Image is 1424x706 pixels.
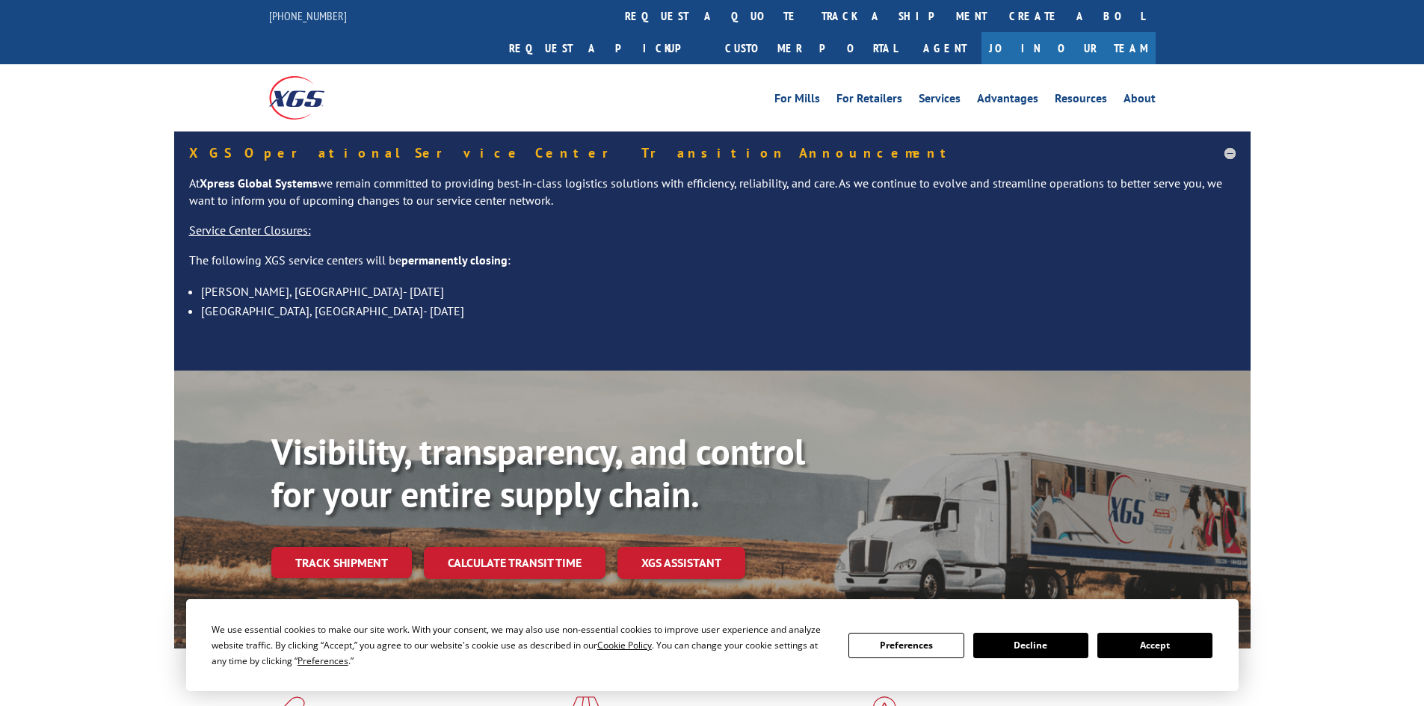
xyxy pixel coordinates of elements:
strong: Xpress Global Systems [200,176,318,191]
b: Visibility, transparency, and control for your entire supply chain. [271,428,805,518]
div: Cookie Consent Prompt [186,599,1239,691]
a: For Mills [774,93,820,109]
a: Services [919,93,961,109]
a: Agent [908,32,981,64]
a: Join Our Team [981,32,1156,64]
span: Cookie Policy [597,639,652,651]
li: [GEOGRAPHIC_DATA], [GEOGRAPHIC_DATA]- [DATE] [201,301,1236,321]
button: Preferences [848,633,964,658]
a: Advantages [977,93,1038,109]
strong: permanently closing [401,253,508,267]
a: Customer Portal [714,32,908,64]
li: [PERSON_NAME], [GEOGRAPHIC_DATA]- [DATE] [201,282,1236,301]
a: About [1124,93,1156,109]
a: XGS ASSISTANT [617,547,745,579]
a: Request a pickup [498,32,714,64]
button: Decline [973,633,1088,658]
u: Service Center Closures: [189,223,311,238]
a: For Retailers [836,93,902,109]
h5: XGS Operational Service Center Transition Announcement [189,146,1236,160]
a: Calculate transit time [424,547,605,579]
div: We use essential cookies to make our site work. With your consent, we may also use non-essential ... [212,622,830,669]
p: At we remain committed to providing best-in-class logistics solutions with efficiency, reliabilit... [189,175,1236,223]
span: Preferences [298,654,348,667]
button: Accept [1097,633,1212,658]
p: The following XGS service centers will be : [189,252,1236,282]
a: [PHONE_NUMBER] [269,8,347,23]
a: Track shipment [271,547,412,578]
a: Resources [1055,93,1107,109]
